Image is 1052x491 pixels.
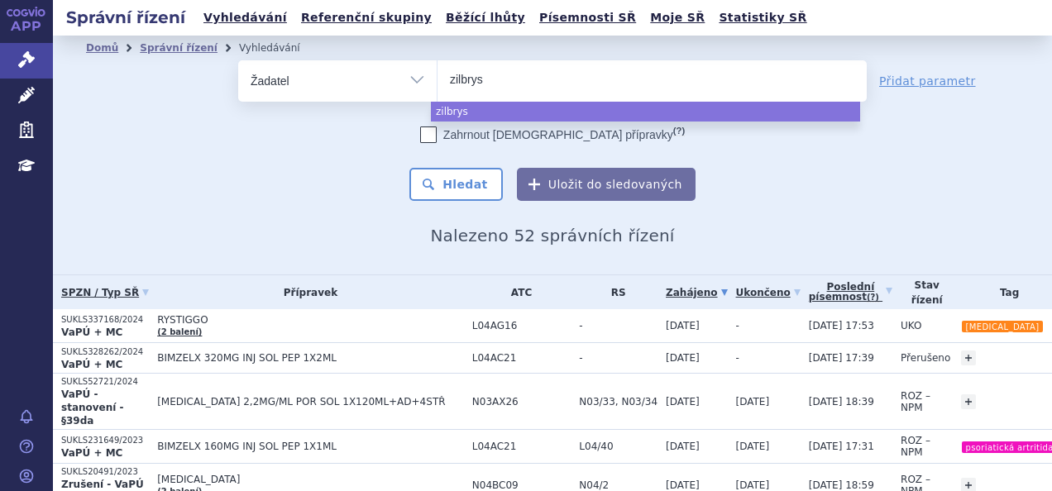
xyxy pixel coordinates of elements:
[61,447,122,459] strong: VaPÚ + MC
[157,314,464,326] span: RYSTIGGO
[666,479,700,491] span: [DATE]
[736,441,770,452] span: [DATE]
[441,7,530,29] a: Běžící lhůty
[666,396,700,408] span: [DATE]
[809,320,874,331] span: [DATE] 17:53
[517,168,696,201] button: Uložit do sledovaných
[666,352,700,364] span: [DATE]
[472,441,571,452] span: L04AC21
[961,394,976,409] a: +
[534,7,641,29] a: Písemnosti SŘ
[61,466,149,478] p: SUKLS20491/2023
[571,275,657,309] th: RS
[673,126,685,136] abbr: (?)
[666,320,700,331] span: [DATE]
[892,275,953,309] th: Stav řízení
[296,7,437,29] a: Referenční skupiny
[53,6,198,29] h2: Správní řízení
[61,389,124,427] strong: VaPÚ - stanovení - §39da
[61,346,149,358] p: SUKLS328262/2024
[239,36,322,60] li: Vyhledávání
[157,352,464,364] span: BIMZELX 320MG INJ SOL PEP 1X2ML
[961,350,976,365] a: +
[472,479,571,491] span: N04BC09
[61,281,149,304] a: SPZN / Typ SŘ
[867,293,879,303] abbr: (?)
[149,275,464,309] th: Přípravek
[736,281,801,304] a: Ukončeno
[61,376,149,388] p: SUKLS52721/2024
[579,479,657,491] span: N04/2
[809,396,874,408] span: [DATE] 18:39
[579,441,657,452] span: L04/40
[579,352,657,364] span: -
[140,42,218,54] a: Správní řízení
[157,441,464,452] span: BIMZELX 160MG INJ SOL PEP 1X1ML
[736,396,770,408] span: [DATE]
[472,396,571,408] span: N03AX26
[879,73,976,89] a: Přidat parametr
[579,396,657,408] span: N03/33, N03/34
[666,441,700,452] span: [DATE]
[714,7,811,29] a: Statistiky SŘ
[157,396,464,408] span: [MEDICAL_DATA] 2,2MG/ML POR SOL 1X120ML+AD+4STŘ
[645,7,710,29] a: Moje SŘ
[809,479,874,491] span: [DATE] 18:59
[464,275,571,309] th: ATC
[157,327,202,336] a: (2 balení)
[901,390,930,413] span: ROZ – NPM
[809,352,874,364] span: [DATE] 17:39
[472,352,571,364] span: L04AC21
[736,320,739,331] span: -
[901,435,930,458] span: ROZ – NPM
[61,435,149,446] p: SUKLS231649/2023
[86,42,118,54] a: Domů
[666,281,727,304] a: Zahájeno
[736,352,739,364] span: -
[61,359,122,370] strong: VaPÚ + MC
[430,226,674,245] span: Nalezeno 52 správních řízení
[409,168,503,201] button: Hledat
[431,102,860,122] li: zilbrys
[61,327,122,338] strong: VaPÚ + MC
[157,474,464,485] span: [MEDICAL_DATA]
[809,441,874,452] span: [DATE] 17:31
[809,275,892,309] a: Poslednípísemnost(?)
[198,7,292,29] a: Vyhledávání
[962,321,1042,332] i: [MEDICAL_DATA]
[901,320,921,331] span: UKO
[901,352,950,364] span: Přerušeno
[472,320,571,331] span: L04AG16
[579,320,657,331] span: -
[61,314,149,326] p: SUKLS337168/2024
[420,126,685,143] label: Zahrnout [DEMOGRAPHIC_DATA] přípravky
[736,479,770,491] span: [DATE]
